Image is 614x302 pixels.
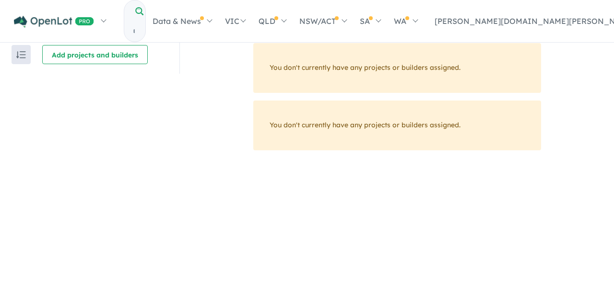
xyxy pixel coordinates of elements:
[387,4,424,38] a: WA
[252,4,293,38] a: QLD
[253,43,541,93] div: You don't currently have any projects or builders assigned.
[353,4,387,38] a: SA
[146,4,218,38] a: Data & News
[42,45,148,64] button: Add projects and builders
[218,4,252,38] a: VIC
[293,4,353,38] a: NSW/ACT
[16,51,26,58] img: sort.svg
[124,21,143,42] input: Try estate name, suburb, builder or developer
[253,101,541,150] div: You don't currently have any projects or builders assigned.
[14,16,94,28] img: Openlot PRO Logo White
